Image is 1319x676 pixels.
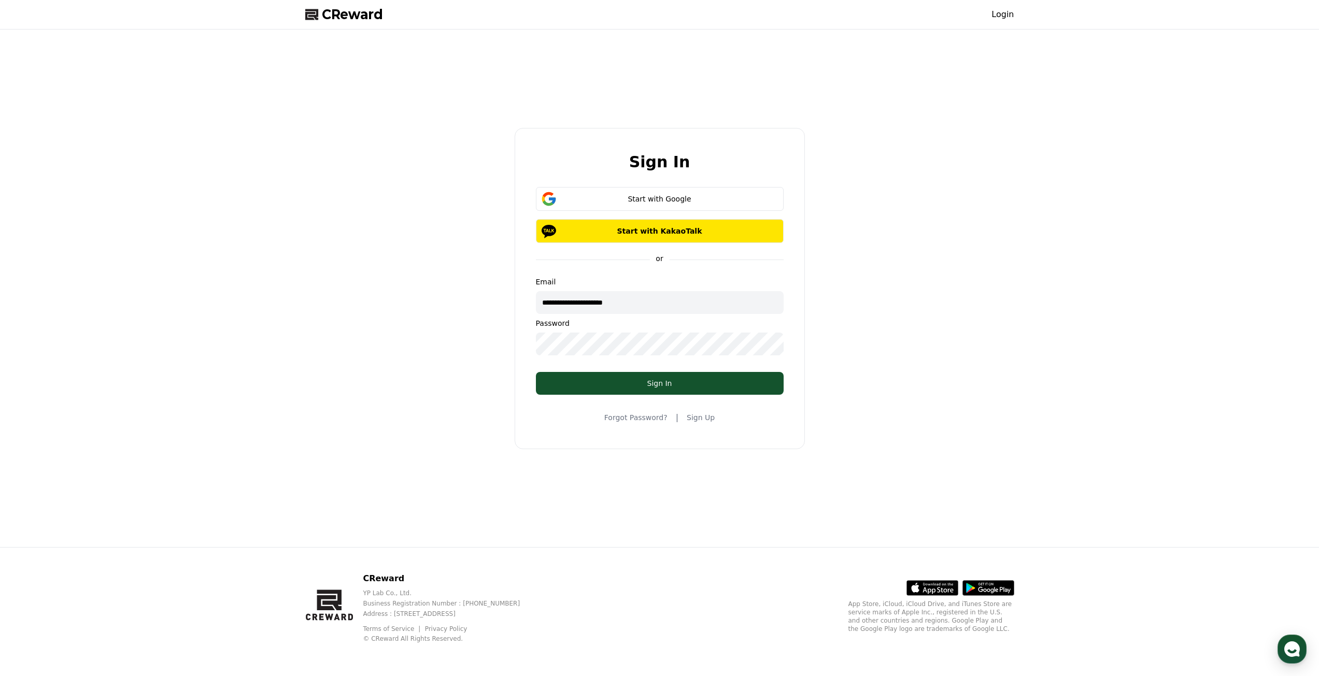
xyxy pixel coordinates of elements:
[153,344,179,352] span: Settings
[629,153,690,170] h2: Sign In
[363,610,536,618] p: Address : [STREET_ADDRESS]
[425,625,467,632] a: Privacy Policy
[551,226,769,236] p: Start with KakaoTalk
[3,328,68,354] a: Home
[848,600,1014,633] p: App Store, iCloud, iCloud Drive, and iTunes Store are service marks of Apple Inc., registered in ...
[305,6,383,23] a: CReward
[363,599,536,608] p: Business Registration Number : [PHONE_NUMBER]
[536,187,784,211] button: Start with Google
[604,412,668,423] a: Forgot Password?
[991,8,1014,21] a: Login
[676,411,678,424] span: |
[322,6,383,23] span: CReward
[26,344,45,352] span: Home
[363,589,536,597] p: YP Lab Co., Ltd.
[649,253,669,264] p: or
[68,328,134,354] a: Messages
[536,372,784,395] button: Sign In
[86,344,117,353] span: Messages
[551,194,769,204] div: Start with Google
[134,328,199,354] a: Settings
[536,277,784,287] p: Email
[363,572,536,585] p: CReward
[687,412,715,423] a: Sign Up
[363,635,536,643] p: © CReward All Rights Reserved.
[557,378,763,389] div: Sign In
[363,625,422,632] a: Terms of Service
[536,318,784,328] p: Password
[536,219,784,243] button: Start with KakaoTalk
